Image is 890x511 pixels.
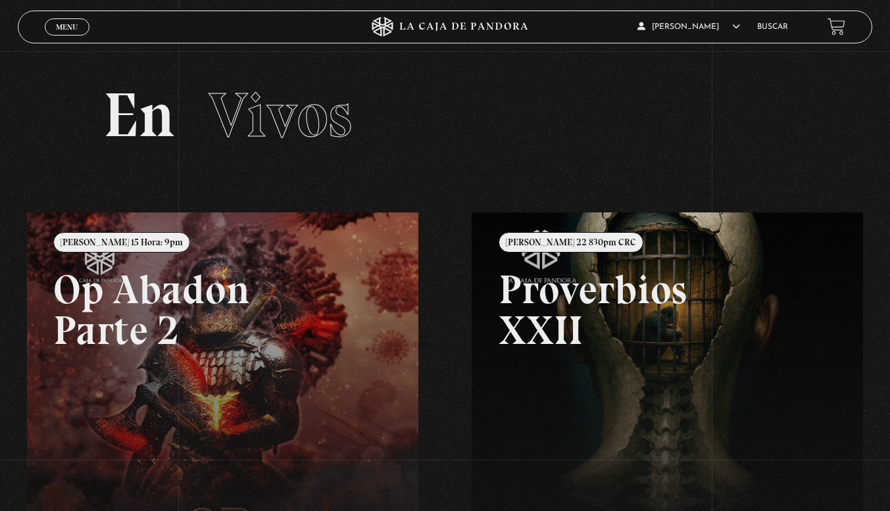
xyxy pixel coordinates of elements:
a: Buscar [757,23,788,31]
h2: En [103,84,787,147]
a: View your shopping cart [828,18,845,36]
span: Cerrar [51,34,82,43]
span: Vivos [209,78,352,153]
span: Menu [56,23,78,31]
span: [PERSON_NAME] [637,23,740,31]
